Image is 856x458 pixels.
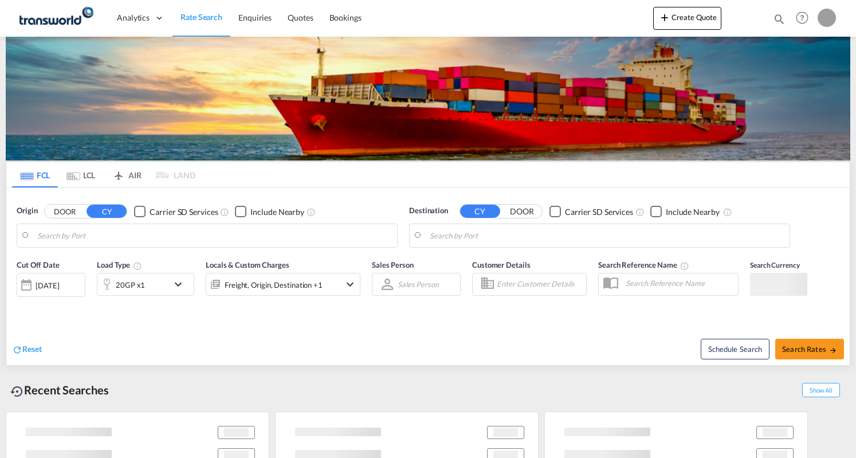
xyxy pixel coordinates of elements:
button: Search Ratesicon-arrow-right [775,339,844,359]
md-icon: Unchecked: Search for CY (Container Yard) services for all selected carriers.Checked : Search for... [220,208,229,217]
span: Destination [409,205,448,217]
md-checkbox: Checkbox No Ink [549,205,633,217]
md-icon: Unchecked: Ignores neighbouring ports when fetching rates.Checked : Includes neighbouring ports w... [307,208,316,217]
div: [DATE] [17,273,85,297]
div: [DATE] [36,280,59,291]
md-icon: icon-arrow-right [829,346,837,354]
md-icon: icon-chevron-down [343,277,357,291]
div: Carrier SD Services [565,206,633,218]
md-datepicker: Select [17,296,25,311]
md-checkbox: Checkbox No Ink [235,205,304,217]
span: Sales Person [372,260,414,269]
button: Note: By default Schedule search will only considerorigin ports, destination ports and cut off da... [701,339,769,359]
span: Enquiries [238,13,272,22]
md-tab-item: FCL [12,162,58,187]
span: Show All [802,383,840,397]
button: icon-plus 400-fgCreate Quote [653,7,721,30]
div: icon-refreshReset [12,343,42,356]
md-icon: icon-information-outline [133,261,142,271]
span: Help [792,8,812,28]
span: Locals & Custom Charges [206,260,289,269]
md-icon: icon-airplane [112,169,125,177]
input: Search Reference Name [620,275,738,292]
div: Recent Searches [6,377,113,403]
md-icon: icon-magnify [773,13,786,25]
span: Search Reference Name [598,260,689,269]
span: Quotes [288,13,313,22]
span: Origin [17,205,37,217]
button: CY [460,205,500,218]
input: Enter Customer Details [497,276,583,293]
span: Search Rates [782,345,837,354]
div: icon-magnify [773,13,786,30]
md-pagination-wrapper: Use the left and right arrow keys to navigate between tabs [12,162,195,187]
span: Analytics [117,12,150,24]
md-tab-item: AIR [104,162,150,187]
div: Freight Origin Destination Factory Stuffingicon-chevron-down [206,273,360,296]
button: CY [87,205,127,218]
md-tab-item: LCL [58,162,104,187]
div: 20GP x1 [116,277,145,293]
div: Include Nearby [666,206,720,218]
md-icon: icon-chevron-down [171,277,191,291]
div: Help [792,8,818,29]
md-select: Sales Person [396,276,440,292]
span: Bookings [329,13,362,22]
md-icon: Unchecked: Search for CY (Container Yard) services for all selected carriers.Checked : Search for... [635,208,645,217]
md-checkbox: Checkbox No Ink [650,205,720,217]
img: LCL+%26+FCL+BACKGROUND.png [6,37,850,161]
div: 20GP x1icon-chevron-down [97,273,194,296]
input: Search by Port [37,227,391,244]
md-icon: Your search will be saved by the below given name [680,261,689,271]
md-icon: icon-backup-restore [10,385,24,398]
div: Include Nearby [250,206,304,218]
md-icon: icon-plus 400-fg [658,10,672,24]
md-icon: Unchecked: Ignores neighbouring ports when fetching rates.Checked : Includes neighbouring ports w... [723,208,732,217]
span: Rate Search [180,12,222,22]
span: Customer Details [472,260,530,269]
input: Search by Port [430,227,784,244]
span: Cut Off Date [17,260,60,269]
md-checkbox: Checkbox No Ink [134,205,218,217]
span: Load Type [97,260,142,269]
span: Search Currency [750,261,800,269]
div: Carrier SD Services [150,206,218,218]
div: Freight Origin Destination Factory Stuffing [225,277,323,293]
md-icon: icon-refresh [12,345,22,355]
img: 1a84b2306ded11f09c1219774cd0a0fe.png [17,5,95,31]
button: DOOR [45,205,85,218]
div: Origin DOOR CY Checkbox No InkUnchecked: Search for CY (Container Yard) services for all selected... [6,188,850,365]
button: DOOR [502,205,542,218]
span: Reset [22,344,42,354]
